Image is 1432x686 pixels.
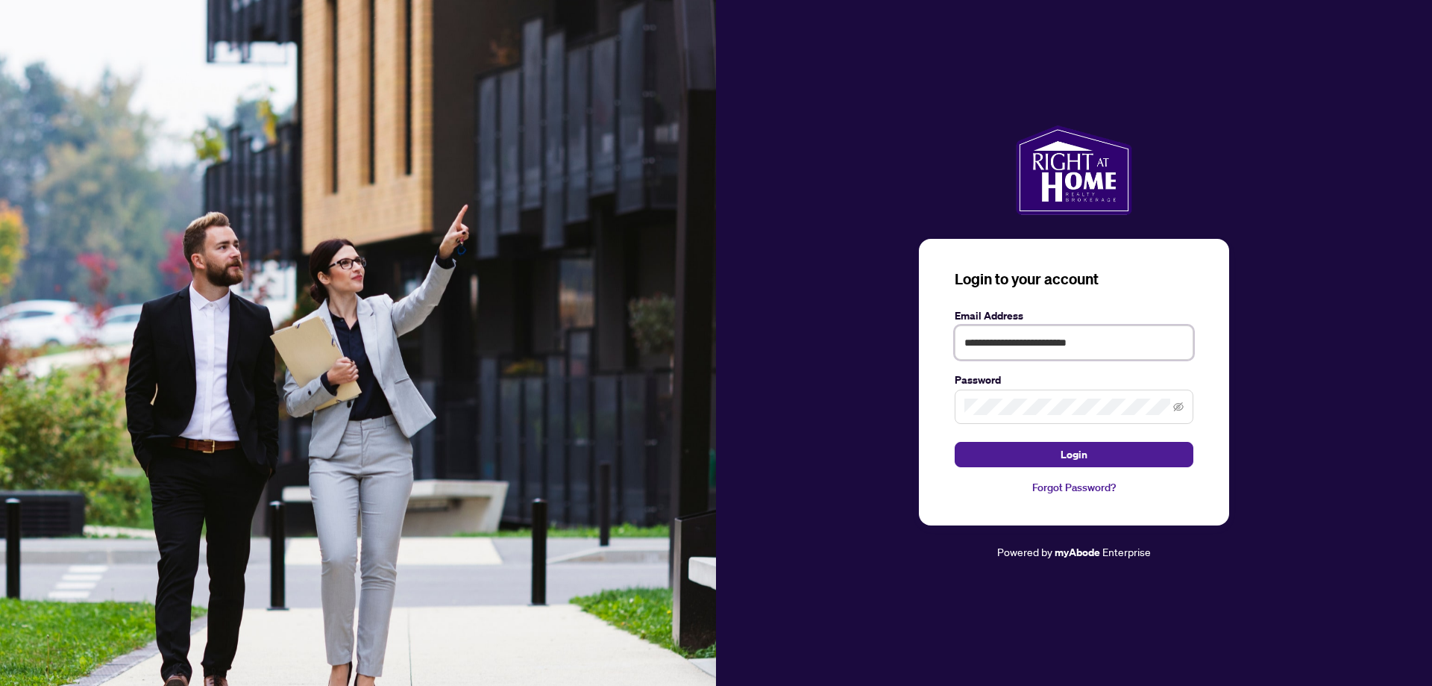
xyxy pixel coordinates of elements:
label: Email Address [955,308,1193,324]
span: Login [1061,443,1087,467]
img: ma-logo [1016,125,1131,215]
a: myAbode [1055,544,1100,561]
span: eye-invisible [1173,402,1184,412]
label: Password [955,372,1193,388]
h3: Login to your account [955,269,1193,290]
button: Login [955,442,1193,467]
span: Powered by [997,545,1052,558]
span: Enterprise [1102,545,1151,558]
a: Forgot Password? [955,479,1193,496]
